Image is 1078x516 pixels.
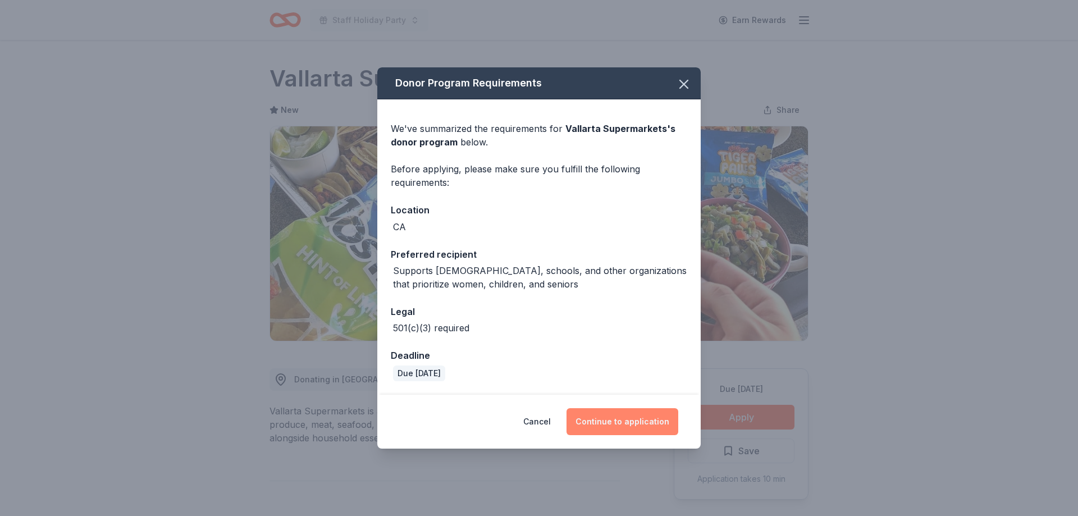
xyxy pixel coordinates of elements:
[377,67,701,99] div: Donor Program Requirements
[393,321,469,335] div: 501(c)(3) required
[523,408,551,435] button: Cancel
[567,408,678,435] button: Continue to application
[393,220,406,234] div: CA
[391,304,687,319] div: Legal
[391,247,687,262] div: Preferred recipient
[391,203,687,217] div: Location
[391,348,687,363] div: Deadline
[391,162,687,189] div: Before applying, please make sure you fulfill the following requirements:
[393,264,687,291] div: Supports [DEMOGRAPHIC_DATA], schools, and other organizations that prioritize women, children, an...
[393,366,445,381] div: Due [DATE]
[391,122,687,149] div: We've summarized the requirements for below.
